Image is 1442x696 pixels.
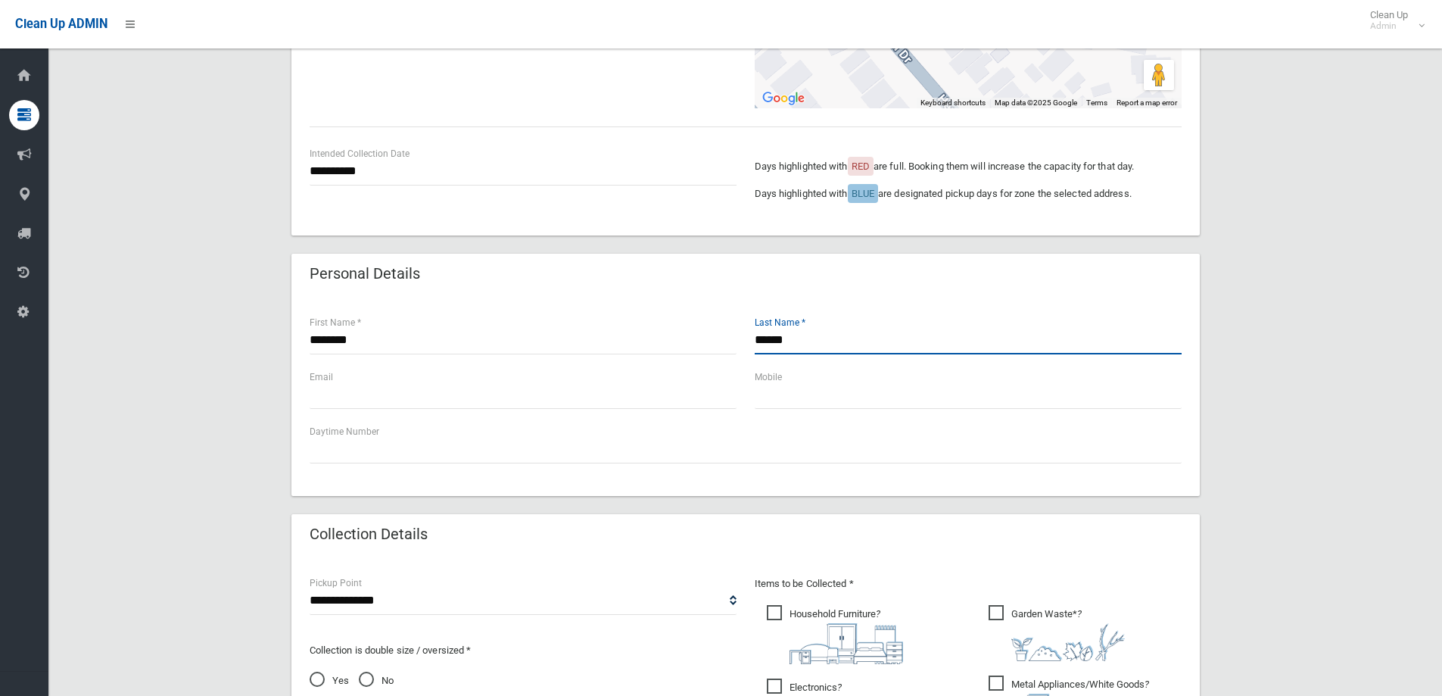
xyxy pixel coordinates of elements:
[1363,9,1423,32] span: Clean Up
[767,605,903,664] span: Household Furniture
[755,185,1182,203] p: Days highlighted with are designated pickup days for zone the selected address.
[995,98,1077,107] span: Map data ©2025 Google
[989,605,1125,661] span: Garden Waste*
[758,89,808,108] a: Open this area in Google Maps (opens a new window)
[852,161,870,172] span: RED
[790,608,903,664] i: ?
[852,188,874,199] span: BLUE
[790,623,903,664] img: aa9efdbe659d29b613fca23ba79d85cb.png
[758,89,808,108] img: Google
[1144,60,1174,90] button: Drag Pegman onto the map to open Street View
[359,672,394,690] span: No
[755,575,1182,593] p: Items to be Collected *
[15,17,107,31] span: Clean Up ADMIN
[1086,98,1107,107] a: Terms (opens in new tab)
[920,98,986,108] button: Keyboard shortcuts
[755,158,1182,176] p: Days highlighted with are full. Booking them will increase the capacity for that day.
[291,520,446,549] header: Collection Details
[310,672,349,690] span: Yes
[1011,623,1125,661] img: 4fd8a5c772b2c999c83690221e5242e0.png
[310,641,737,660] p: Collection is double size / oversized *
[1117,98,1177,107] a: Report a map error
[291,259,438,289] header: Personal Details
[1370,20,1408,32] small: Admin
[1011,608,1125,661] i: ?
